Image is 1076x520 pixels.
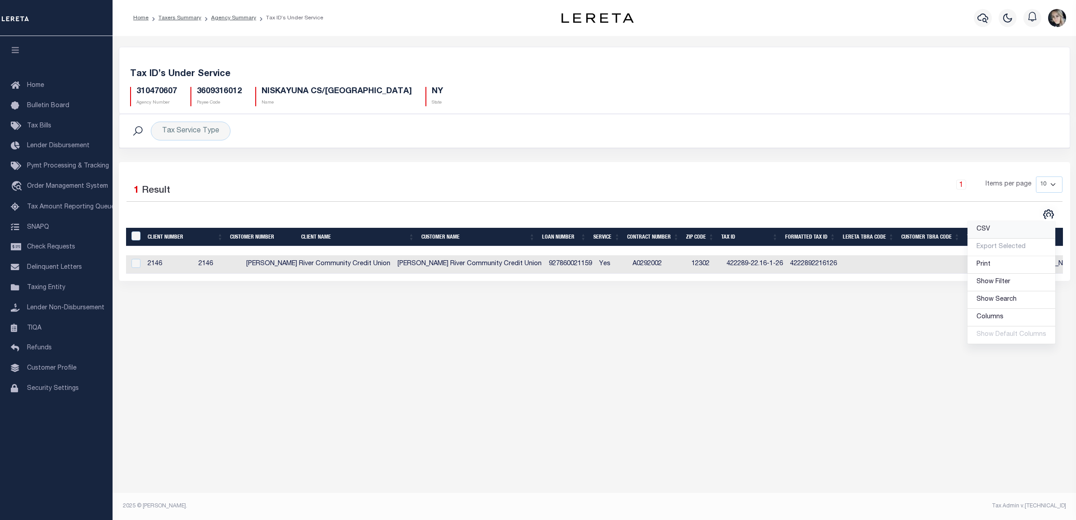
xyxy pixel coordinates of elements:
[967,291,1055,309] a: Show Search
[27,224,49,230] span: SNAPQ
[967,274,1055,291] a: Show Filter
[977,314,1004,320] span: Columns
[197,87,242,97] h5: 3609316012
[27,123,51,129] span: Tax Bills
[432,87,443,97] h5: NY
[596,255,629,274] td: Yes
[977,296,1017,303] span: Show Search
[27,365,77,371] span: Customer Profile
[126,228,145,246] th: &nbsp;
[144,255,195,274] td: 2146
[116,502,595,510] div: 2025 © [PERSON_NAME].
[723,255,787,274] td: 422289-22.16-1-26
[601,502,1066,510] div: Tax Admin v.[TECHNICAL_ID]
[27,385,79,392] span: Security Settings
[963,228,1018,246] th: Tax Service Type: activate to sort column ascending
[839,228,898,246] th: LERETA TBRA Code: activate to sort column ascending
[561,13,633,23] img: logo-dark.svg
[394,255,545,274] td: [PERSON_NAME] River Community Credit Union
[967,221,1055,239] a: CSV
[262,87,412,97] h5: NISKAYUNA CS/[GEOGRAPHIC_DATA]
[977,226,990,232] span: CSV
[142,184,170,198] label: Result
[133,15,149,21] a: Home
[134,186,139,195] span: 1
[27,204,115,210] span: Tax Amount Reporting Queue
[432,99,443,106] p: State
[418,228,538,246] th: Customer Name: activate to sort column ascending
[624,228,683,246] th: Contract Number: activate to sort column ascending
[688,255,723,274] td: 12302
[787,255,844,274] td: 4222892216126
[898,228,963,246] th: Customer TBRA Code: activate to sort column ascending
[967,256,1055,274] a: Print
[986,180,1031,190] span: Items per page
[195,255,243,274] td: 2146
[226,228,297,246] th: Customer Number
[158,15,201,21] a: Taxers Summary
[136,99,177,106] p: Agency Number
[197,99,242,106] p: Payee Code
[151,122,231,140] div: Tax Service Type
[130,69,1059,80] h5: Tax ID’s Under Service
[256,14,323,22] li: Tax ID’s Under Service
[27,103,69,109] span: Bulletin Board
[629,255,688,274] td: A0292002
[27,264,82,271] span: Delinquent Letters
[956,180,966,190] a: 1
[243,255,394,274] td: [PERSON_NAME] River Community Credit Union
[27,163,109,169] span: Pymt Processing & Tracking
[27,82,44,89] span: Home
[27,183,108,190] span: Order Management System
[144,228,226,246] th: Client Number: activate to sort column ascending
[27,143,90,149] span: Lender Disbursement
[27,305,104,311] span: Lender Non-Disbursement
[262,99,412,106] p: Name
[27,244,75,250] span: Check Requests
[211,15,256,21] a: Agency Summary
[967,309,1055,326] a: Columns
[27,285,65,291] span: Taxing Entity
[27,325,41,331] span: TIQA
[977,261,990,267] span: Print
[782,228,839,246] th: Formatted Tax ID: activate to sort column ascending
[590,228,624,246] th: Service: activate to sort column ascending
[977,279,1010,285] span: Show Filter
[545,255,596,274] td: 927860021159
[298,228,418,246] th: Client Name: activate to sort column ascending
[538,228,590,246] th: Loan Number: activate to sort column ascending
[683,228,718,246] th: Zip Code: activate to sort column ascending
[718,228,782,246] th: Tax ID: activate to sort column ascending
[136,87,177,97] h5: 310470607
[11,181,25,193] i: travel_explore
[27,345,52,351] span: Refunds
